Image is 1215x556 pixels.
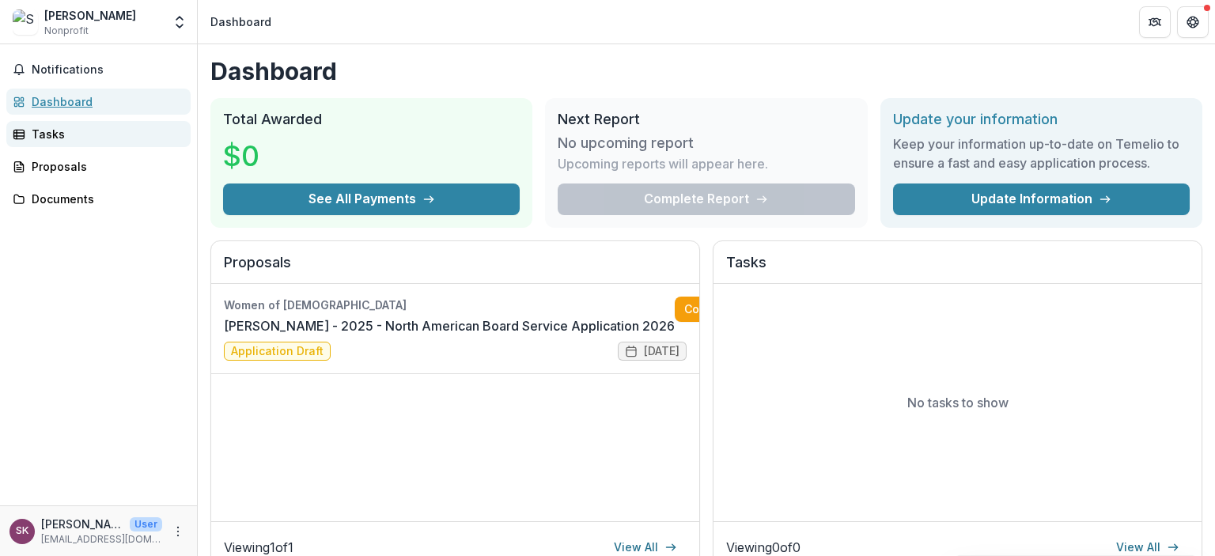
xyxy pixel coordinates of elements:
a: Update Information [893,183,1190,215]
h1: Dashboard [210,57,1202,85]
h2: Next Report [558,111,854,128]
img: Sarah Kittinger [13,9,38,35]
span: Notifications [32,63,184,77]
a: Documents [6,186,191,212]
button: More [168,522,187,541]
span: Nonprofit [44,24,89,38]
div: Dashboard [32,93,178,110]
div: Documents [32,191,178,207]
h2: Total Awarded [223,111,520,128]
h2: Update your information [893,111,1190,128]
button: Get Help [1177,6,1209,38]
button: Open entity switcher [168,6,191,38]
a: Proposals [6,153,191,180]
h3: Keep your information up-to-date on Temelio to ensure a fast and easy application process. [893,134,1190,172]
h3: $0 [223,134,342,177]
p: Upcoming reports will appear here. [558,154,768,173]
button: Partners [1139,6,1171,38]
h3: No upcoming report [558,134,694,152]
a: Complete [675,297,766,322]
p: [PERSON_NAME] [41,516,123,532]
p: No tasks to show [907,393,1009,412]
button: Notifications [6,57,191,82]
div: Tasks [32,126,178,142]
p: User [130,517,162,531]
a: [PERSON_NAME] - 2025 - North American Board Service Application 2026 [224,316,675,335]
h2: Proposals [224,254,687,284]
p: [EMAIL_ADDRESS][DOMAIN_NAME] [41,532,162,547]
div: Dashboard [210,13,271,30]
div: [PERSON_NAME] [44,7,136,24]
div: Proposals [32,158,178,175]
h2: Tasks [726,254,1189,284]
a: Dashboard [6,89,191,115]
a: Tasks [6,121,191,147]
button: See All Payments [223,183,520,215]
div: Sarah Kittinger [16,526,28,536]
nav: breadcrumb [204,10,278,33]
